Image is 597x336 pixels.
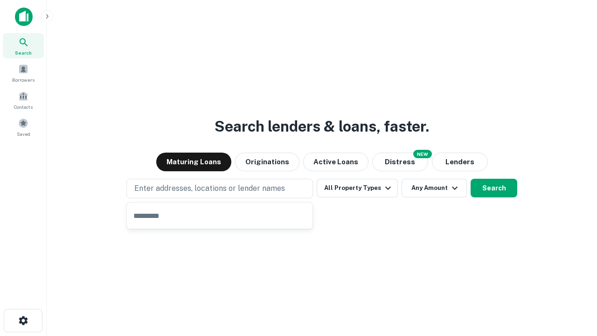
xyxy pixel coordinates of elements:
button: Maturing Loans [156,153,231,171]
button: Enter addresses, locations or lender names [126,179,313,198]
button: All Property Types [317,179,398,197]
div: NEW [413,150,432,158]
button: Lenders [432,153,488,171]
span: Contacts [14,103,33,111]
a: Search [3,33,44,58]
button: Any Amount [402,179,467,197]
button: Search distressed loans with lien and other non-mortgage details. [372,153,428,171]
iframe: Chat Widget [550,261,597,306]
a: Contacts [3,87,44,112]
button: Search [471,179,517,197]
span: Borrowers [12,76,35,84]
button: Active Loans [303,153,368,171]
a: Saved [3,114,44,140]
p: Enter addresses, locations or lender names [134,183,285,194]
h3: Search lenders & loans, faster. [215,115,429,138]
span: Saved [17,130,30,138]
button: Originations [235,153,299,171]
a: Borrowers [3,60,44,85]
img: capitalize-icon.png [15,7,33,26]
span: Search [15,49,32,56]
